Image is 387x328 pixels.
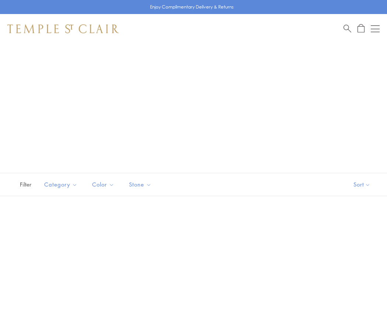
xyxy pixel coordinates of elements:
[7,24,119,33] img: Temple St. Clair
[123,176,157,193] button: Stone
[41,180,83,189] span: Category
[344,24,351,33] a: Search
[371,24,380,33] button: Open navigation
[87,176,120,193] button: Color
[150,3,234,11] p: Enjoy Complimentary Delivery & Returns
[88,180,120,189] span: Color
[125,180,157,189] span: Stone
[337,173,387,196] button: Show sort by
[39,176,83,193] button: Category
[358,24,365,33] a: Open Shopping Bag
